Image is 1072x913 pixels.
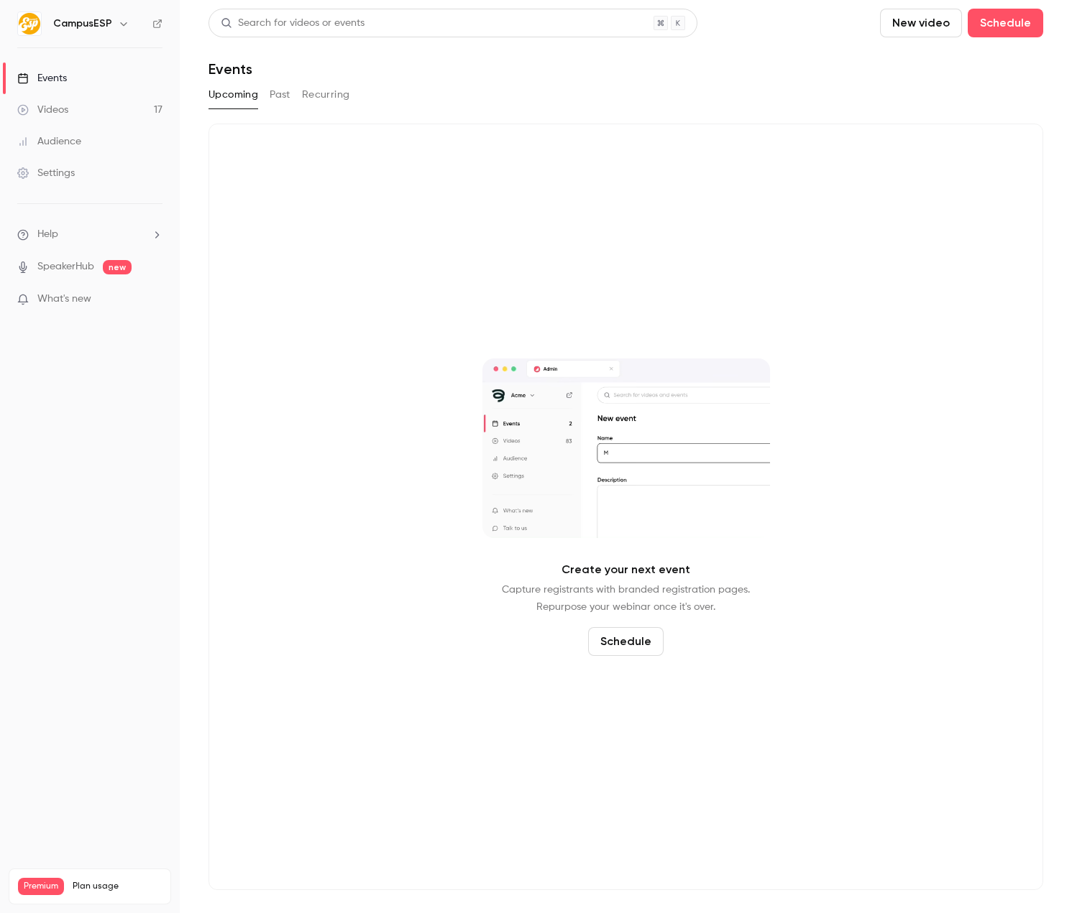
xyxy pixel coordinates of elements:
button: Recurring [302,83,350,106]
p: Capture registrants with branded registration pages. Repurpose your webinar once it's over. [502,581,750,616]
div: Settings [17,166,75,180]
span: Premium [18,878,64,895]
p: / 150 [133,895,162,908]
button: Past [270,83,290,106]
h6: CampusESP [53,17,112,31]
h1: Events [209,60,252,78]
div: Audience [17,134,81,149]
img: CampusESP [18,12,41,35]
li: help-dropdown-opener [17,227,162,242]
button: New video [880,9,962,37]
button: Upcoming [209,83,258,106]
p: Create your next event [562,561,690,578]
a: SpeakerHub [37,259,94,274]
button: Schedule [588,627,664,656]
div: Search for videos or events [221,16,365,31]
span: What's new [37,292,91,307]
div: Videos [17,103,68,117]
span: Help [37,227,58,242]
p: Videos [18,895,45,908]
span: new [103,260,132,274]
span: 23 [133,897,142,906]
div: Events [17,71,67,85]
button: Schedule [968,9,1043,37]
span: Plan usage [73,881,162,892]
